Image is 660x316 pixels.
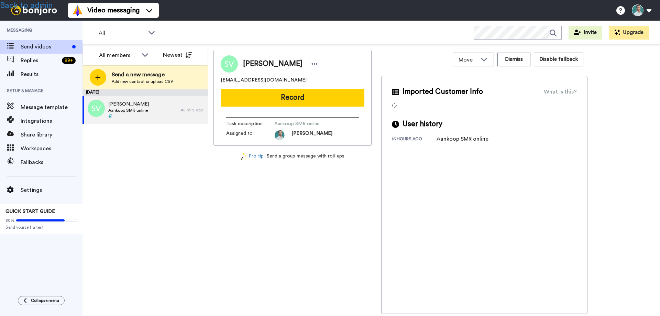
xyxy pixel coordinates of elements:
span: Move [459,56,477,64]
div: What is this? [544,88,577,96]
img: Image of Stefan Van Mierlo [221,55,238,73]
span: All [99,29,145,37]
span: [PERSON_NAME] [291,130,332,140]
button: Upgrade [609,26,649,40]
button: Invite [569,26,602,40]
span: Integrations [21,117,82,125]
span: Replies [21,56,59,65]
a: Pro tip [241,153,264,160]
div: Aankoop SMR online [437,135,488,143]
span: Send a new message [112,70,173,79]
div: 16 hours ago [392,136,437,143]
button: Dismiss [497,53,530,66]
div: 99 + [62,57,76,64]
button: Collapse menu [18,296,65,305]
span: QUICK START GUIDE [5,209,55,214]
div: 48 min. ago [180,107,205,113]
span: Fallbacks [21,158,82,166]
span: Settings [21,186,82,194]
img: magic-wand.svg [241,153,247,160]
div: All members [99,51,138,59]
button: Record [221,89,364,107]
span: Workspaces [21,144,82,153]
span: Collapse menu [31,298,59,303]
span: Send videos [21,43,69,51]
span: Share library [21,131,82,139]
span: Add new contact or upload CSV [112,79,173,84]
span: Results [21,70,82,78]
span: Send yourself a test [5,225,77,230]
button: Newest [158,48,197,62]
span: User history [403,119,442,129]
span: Imported Customer Info [403,87,483,97]
span: 80% [5,218,14,223]
div: [DATE] [82,89,208,96]
span: Assigned to: [226,130,274,140]
div: - Send a group message with roll-ups [213,153,372,160]
img: sv.png [88,100,105,117]
img: vm-color.svg [72,5,83,16]
span: [PERSON_NAME] [108,101,149,108]
button: Disable fallback [534,53,583,66]
span: Aankoop SMR online [274,120,340,127]
span: [EMAIL_ADDRESS][DOMAIN_NAME] [221,77,307,84]
img: fe43a3f7-8d61-42cf-bcde-e2ec0b10c85f-1703249215.jpg [274,130,285,140]
span: Aankoop SMR online [108,108,149,113]
span: Video messaging [87,6,140,15]
span: Task description : [226,120,274,127]
span: [PERSON_NAME] [243,59,302,69]
span: Message template [21,103,82,111]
